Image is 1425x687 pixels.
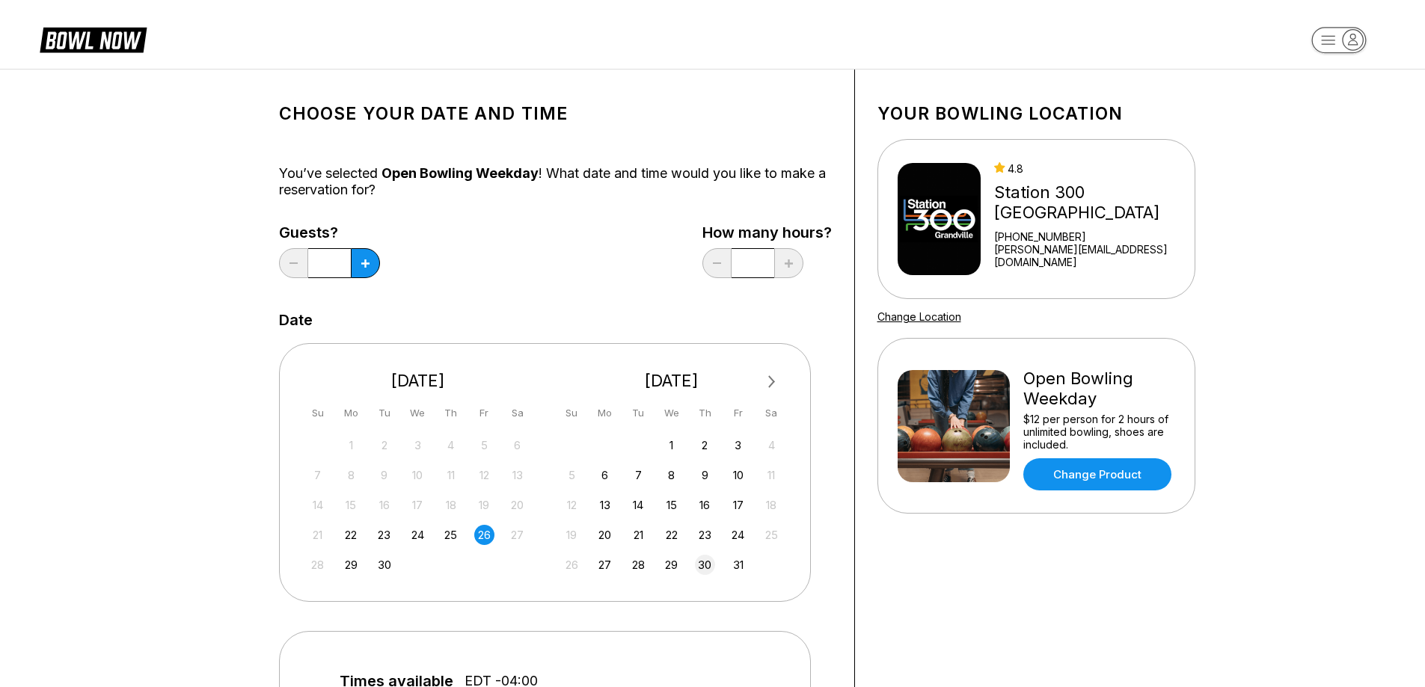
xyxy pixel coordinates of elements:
[441,525,461,545] div: Choose Thursday, September 25th, 2025
[341,403,361,423] div: Mo
[728,495,748,515] div: Choose Friday, October 17th, 2025
[307,465,328,485] div: Not available Sunday, September 7th, 2025
[341,495,361,515] div: Not available Monday, September 15th, 2025
[408,525,428,545] div: Choose Wednesday, September 24th, 2025
[341,465,361,485] div: Not available Monday, September 8th, 2025
[507,525,527,545] div: Not available Saturday, September 27th, 2025
[374,555,394,575] div: Choose Tuesday, September 30th, 2025
[728,555,748,575] div: Choose Friday, October 31st, 2025
[877,103,1195,124] h1: Your bowling location
[628,403,649,423] div: Tu
[307,495,328,515] div: Not available Sunday, September 14th, 2025
[408,465,428,485] div: Not available Wednesday, September 10th, 2025
[562,525,582,545] div: Not available Sunday, October 19th, 2025
[877,310,961,323] a: Change Location
[474,403,494,423] div: Fr
[441,465,461,485] div: Not available Thursday, September 11th, 2025
[507,495,527,515] div: Not available Saturday, September 20th, 2025
[441,435,461,455] div: Not available Thursday, September 4th, 2025
[474,465,494,485] div: Not available Friday, September 12th, 2025
[628,555,649,575] div: Choose Tuesday, October 28th, 2025
[374,495,394,515] div: Not available Tuesday, September 16th, 2025
[507,435,527,455] div: Not available Saturday, September 6th, 2025
[994,230,1188,243] div: [PHONE_NUMBER]
[408,403,428,423] div: We
[341,525,361,545] div: Choose Monday, September 22nd, 2025
[1023,458,1171,490] a: Change Product
[441,403,461,423] div: Th
[279,103,832,124] h1: Choose your Date and time
[761,525,782,545] div: Not available Saturday, October 25th, 2025
[728,403,748,423] div: Fr
[560,434,784,575] div: month 2025-10
[302,371,534,391] div: [DATE]
[408,495,428,515] div: Not available Wednesday, September 17th, 2025
[661,495,681,515] div: Choose Wednesday, October 15th, 2025
[994,243,1188,268] a: [PERSON_NAME][EMAIL_ADDRESS][DOMAIN_NAME]
[760,370,784,394] button: Next Month
[562,555,582,575] div: Not available Sunday, October 26th, 2025
[661,435,681,455] div: Choose Wednesday, October 1st, 2025
[628,465,649,485] div: Choose Tuesday, October 7th, 2025
[761,465,782,485] div: Not available Saturday, October 11th, 2025
[761,403,782,423] div: Sa
[628,525,649,545] div: Choose Tuesday, October 21st, 2025
[728,525,748,545] div: Choose Friday, October 24th, 2025
[374,435,394,455] div: Not available Tuesday, September 2nd, 2025
[474,435,494,455] div: Not available Friday, September 5th, 2025
[695,403,715,423] div: Th
[595,465,615,485] div: Choose Monday, October 6th, 2025
[307,403,328,423] div: Su
[994,182,1188,223] div: Station 300 [GEOGRAPHIC_DATA]
[441,495,461,515] div: Not available Thursday, September 18th, 2025
[562,403,582,423] div: Su
[595,495,615,515] div: Choose Monday, October 13th, 2025
[661,525,681,545] div: Choose Wednesday, October 22nd, 2025
[408,435,428,455] div: Not available Wednesday, September 3rd, 2025
[562,495,582,515] div: Not available Sunday, October 12th, 2025
[341,435,361,455] div: Not available Monday, September 1st, 2025
[341,555,361,575] div: Choose Monday, September 29th, 2025
[556,371,788,391] div: [DATE]
[898,163,981,275] img: Station 300 Grandville
[695,495,715,515] div: Choose Thursday, October 16th, 2025
[595,403,615,423] div: Mo
[898,370,1010,482] img: Open Bowling Weekday
[994,162,1188,175] div: 4.8
[307,525,328,545] div: Not available Sunday, September 21st, 2025
[474,525,494,545] div: Choose Friday, September 26th, 2025
[474,495,494,515] div: Not available Friday, September 19th, 2025
[1023,413,1175,451] div: $12 per person for 2 hours of unlimited bowling, shoes are included.
[661,465,681,485] div: Choose Wednesday, October 8th, 2025
[374,525,394,545] div: Choose Tuesday, September 23rd, 2025
[761,435,782,455] div: Not available Saturday, October 4th, 2025
[728,435,748,455] div: Choose Friday, October 3rd, 2025
[628,495,649,515] div: Choose Tuesday, October 14th, 2025
[374,465,394,485] div: Not available Tuesday, September 9th, 2025
[761,495,782,515] div: Not available Saturday, October 18th, 2025
[595,555,615,575] div: Choose Monday, October 27th, 2025
[728,465,748,485] div: Choose Friday, October 10th, 2025
[1023,369,1175,409] div: Open Bowling Weekday
[595,525,615,545] div: Choose Monday, October 20th, 2025
[306,434,530,575] div: month 2025-09
[279,165,832,198] div: You’ve selected ! What date and time would you like to make a reservation for?
[279,224,380,241] label: Guests?
[279,312,313,328] label: Date
[507,465,527,485] div: Not available Saturday, September 13th, 2025
[381,165,539,181] span: Open Bowling Weekday
[695,555,715,575] div: Choose Thursday, October 30th, 2025
[562,465,582,485] div: Not available Sunday, October 5th, 2025
[702,224,832,241] label: How many hours?
[374,403,394,423] div: Tu
[307,555,328,575] div: Not available Sunday, September 28th, 2025
[695,465,715,485] div: Choose Thursday, October 9th, 2025
[661,555,681,575] div: Choose Wednesday, October 29th, 2025
[695,435,715,455] div: Choose Thursday, October 2nd, 2025
[661,403,681,423] div: We
[507,403,527,423] div: Sa
[695,525,715,545] div: Choose Thursday, October 23rd, 2025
